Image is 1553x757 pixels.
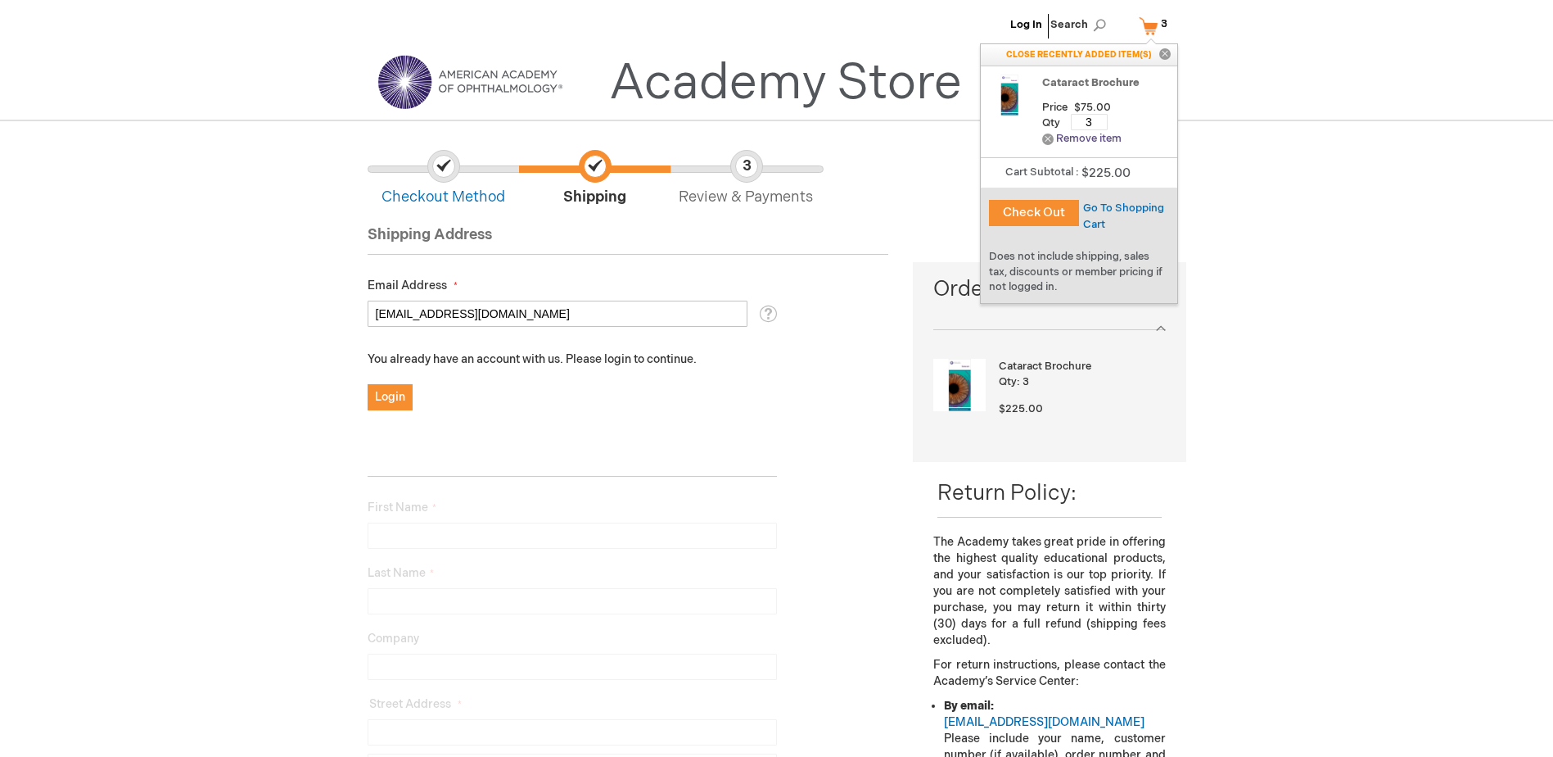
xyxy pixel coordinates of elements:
[981,44,1177,66] p: CLOSE RECENTLY ADDED ITEM(S)
[1071,114,1108,130] input: Qty
[519,150,670,208] span: Shipping
[1023,375,1029,388] span: 3
[368,224,889,255] div: Shipping Address
[375,390,405,404] span: Login
[989,75,1030,116] img: Cataract Brochure
[1005,165,1073,179] span: Cart Subtotal
[1135,11,1178,40] a: 3
[1074,102,1111,114] span: $75.00
[999,359,1161,374] strong: Cataract Brochure
[999,402,1043,415] span: $225.00
[1042,75,1169,91] a: Cataract Brochure
[1161,17,1167,30] span: 3
[1079,165,1131,181] span: $225.00
[989,75,1030,129] a: Cataract Brochure
[670,150,822,208] span: Review & Payments
[999,375,1017,388] span: Qty
[933,274,1165,313] span: Order Summary
[1042,116,1060,129] span: Qty
[1083,202,1164,231] a: Go To Shopping Cart
[937,481,1077,506] span: Return Policy:
[981,241,1177,303] div: Does not include shipping, sales tax, discounts or member pricing if not logged in.
[368,351,697,368] span: You already have an account with us. Please login to continue.
[609,54,962,113] a: Academy Store
[933,359,986,411] img: Cataract Brochure
[989,200,1079,226] button: Check Out
[933,534,1165,649] p: The Academy takes great pride in offering the highest quality educational products, and your sati...
[1042,102,1068,114] span: Price
[368,279,447,292] span: Email Address
[933,657,1165,690] p: For return instructions, please contact the Academy’s Service Center:
[1010,18,1042,31] a: Log In
[944,699,994,713] strong: By email:
[368,150,519,208] span: Checkout Method
[1074,97,1123,118] span: Price
[1050,8,1113,41] span: Search
[368,384,413,410] button: Login
[944,715,1144,729] a: [EMAIL_ADDRESS][DOMAIN_NAME]
[1042,133,1122,145] a: Remove item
